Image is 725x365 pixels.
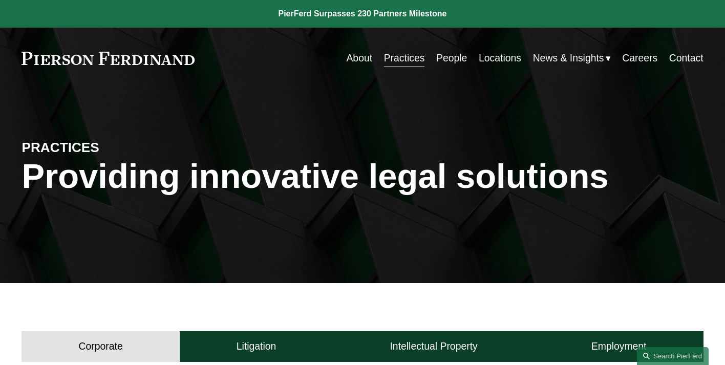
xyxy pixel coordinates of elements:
a: Careers [622,48,657,68]
h4: Intellectual Property [390,340,477,353]
h4: PRACTICES [22,139,192,156]
a: About [346,48,372,68]
a: People [436,48,467,68]
h4: Corporate [79,340,123,353]
a: Practices [384,48,425,68]
span: News & Insights [533,49,604,67]
a: Contact [669,48,703,68]
a: folder dropdown [533,48,611,68]
h1: Providing innovative legal solutions [22,157,703,196]
h4: Employment [591,340,647,353]
a: Search this site [637,347,709,365]
h4: Litigation [237,340,276,353]
a: Locations [479,48,521,68]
